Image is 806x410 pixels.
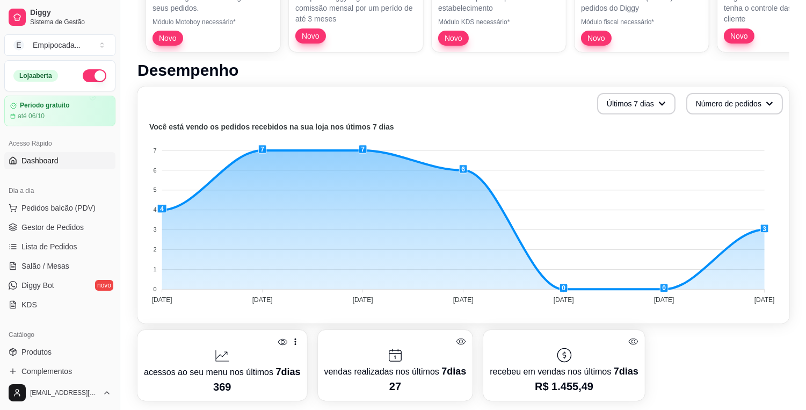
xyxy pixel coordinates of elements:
[30,8,111,18] span: Diggy
[13,70,58,82] div: Loja aberta
[21,347,52,357] span: Produtos
[4,182,115,199] div: Dia a dia
[30,18,111,26] span: Sistema de Gestão
[83,69,106,82] button: Alterar Status
[597,93,676,114] button: Últimos 7 dias
[614,366,638,377] span: 7 dias
[33,40,81,51] div: Empipocada ...
[21,261,69,271] span: Salão / Mesas
[453,296,474,304] tspan: [DATE]
[144,364,301,379] p: acessos ao seu menu nos últimos
[4,380,115,406] button: [EMAIL_ADDRESS][DOMAIN_NAME]
[149,123,394,132] text: Você está vendo os pedidos recebidos na sua loja nos útimos 7 dias
[275,366,300,377] span: 7 dias
[654,296,674,304] tspan: [DATE]
[154,286,157,292] tspan: 0
[20,102,70,110] article: Período gratuito
[18,112,45,120] article: até 06/10
[441,366,466,377] span: 7 dias
[686,93,783,114] button: Número de pedidos
[4,135,115,152] div: Acesso Rápido
[252,296,273,304] tspan: [DATE]
[4,152,115,169] a: Dashboard
[4,363,115,380] a: Complementos
[4,257,115,275] a: Salão / Mesas
[554,296,574,304] tspan: [DATE]
[154,266,157,272] tspan: 1
[490,379,638,394] p: R$ 1.455,49
[353,296,373,304] tspan: [DATE]
[324,379,467,394] p: 27
[4,96,115,126] a: Período gratuitoaté 06/10
[13,40,24,51] span: E
[4,277,115,294] a: Diggy Botnovo
[581,18,702,26] p: Módulo fiscal necessário*
[754,296,775,304] tspan: [DATE]
[440,33,467,44] span: Novo
[21,241,77,252] span: Lista de Pedidos
[21,280,54,291] span: Diggy Bot
[490,364,638,379] p: recebeu em vendas nos últimos
[297,31,324,41] span: Novo
[324,364,467,379] p: vendas realizadas nos últimos
[30,389,98,397] span: [EMAIL_ADDRESS][DOMAIN_NAME]
[154,147,157,154] tspan: 7
[4,296,115,313] a: KDS
[438,18,560,26] p: Módulo KDS necessário*
[4,34,115,56] button: Select a team
[153,18,274,26] p: Módulo Motoboy necessário*
[4,326,115,343] div: Catálogo
[154,167,157,174] tspan: 6
[21,155,59,166] span: Dashboard
[152,296,172,304] tspan: [DATE]
[4,4,115,30] a: DiggySistema de Gestão
[726,31,752,41] span: Novo
[154,206,157,213] tspan: 4
[4,219,115,236] a: Gestor de Pedidos
[4,343,115,361] a: Produtos
[21,366,72,377] span: Complementos
[21,203,96,213] span: Pedidos balcão (PDV)
[154,226,157,233] tspan: 3
[154,187,157,193] tspan: 5
[583,33,609,44] span: Novo
[4,238,115,255] a: Lista de Pedidos
[4,199,115,217] button: Pedidos balcão (PDV)
[154,246,157,253] tspan: 2
[144,379,301,394] p: 369
[137,61,789,80] h1: Desempenho
[21,222,84,233] span: Gestor de Pedidos
[21,299,37,310] span: KDS
[155,33,181,44] span: Novo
